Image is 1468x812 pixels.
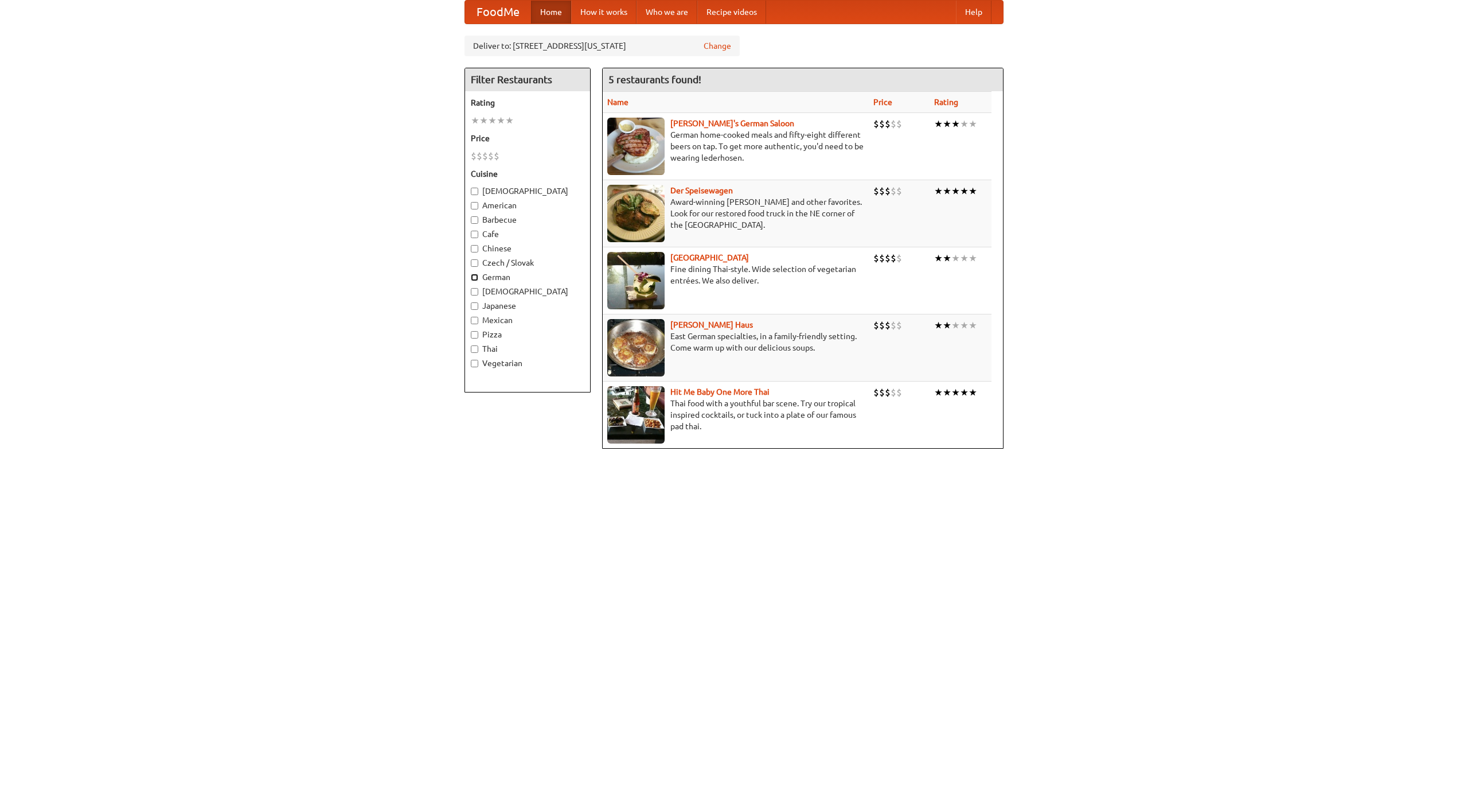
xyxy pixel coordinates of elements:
li: ★ [960,118,969,130]
li: ★ [943,118,951,130]
li: $ [885,252,891,265]
label: Thai [471,343,584,355]
input: Czech / Slovak [471,259,478,267]
li: $ [891,118,896,130]
li: $ [873,319,879,332]
li: $ [873,252,879,265]
a: [PERSON_NAME] Haus [670,320,753,329]
label: [DEMOGRAPHIC_DATA] [471,286,584,297]
a: Change [704,40,731,52]
li: ★ [960,319,969,332]
li: $ [471,150,477,162]
li: $ [494,150,499,162]
input: [DEMOGRAPHIC_DATA] [471,288,478,296]
li: ★ [951,252,960,265]
a: Recipe videos [697,1,766,24]
li: ★ [934,319,943,332]
li: $ [891,319,896,332]
li: $ [879,118,885,130]
a: Hit Me Baby One More Thai [670,387,770,397]
img: satay.jpg [607,252,665,309]
li: ★ [969,319,977,332]
li: ★ [943,319,951,332]
li: $ [896,118,902,130]
li: $ [873,185,879,197]
li: ★ [934,118,943,130]
label: Barbecue [471,214,584,226]
li: ★ [960,252,969,265]
label: American [471,200,584,211]
li: ★ [497,114,505,127]
input: Japanese [471,302,478,310]
h5: Cuisine [471,168,584,180]
li: $ [879,185,885,197]
li: $ [873,386,879,399]
input: [DEMOGRAPHIC_DATA] [471,188,478,195]
a: How it works [571,1,637,24]
label: Cafe [471,228,584,240]
li: $ [896,185,902,197]
li: ★ [969,252,977,265]
p: German home-cooked meals and fifty-eight different beers on tap. To get more authentic, you'd nee... [607,129,864,164]
label: Japanese [471,300,584,312]
input: German [471,274,478,281]
li: ★ [960,185,969,197]
li: $ [896,252,902,265]
a: FoodMe [465,1,531,24]
img: babythai.jpg [607,386,665,444]
a: Rating [934,98,958,107]
input: Thai [471,345,478,353]
li: ★ [969,386,977,399]
li: ★ [934,386,943,399]
h5: Price [471,133,584,144]
li: $ [879,319,885,332]
li: $ [885,386,891,399]
li: $ [885,185,891,197]
input: Cafe [471,231,478,238]
li: ★ [951,386,960,399]
input: Pizza [471,331,478,339]
li: ★ [471,114,479,127]
a: Price [873,98,892,107]
p: Thai food with a youthful bar scene. Try our tropical inspired cocktails, or tuck into a plate of... [607,398,864,432]
li: $ [482,150,488,162]
input: Mexican [471,317,478,324]
a: Der Speisewagen [670,186,733,195]
li: $ [488,150,494,162]
li: ★ [505,114,514,127]
li: $ [873,118,879,130]
a: Help [956,1,991,24]
li: ★ [951,185,960,197]
li: ★ [969,185,977,197]
li: ★ [934,252,943,265]
p: East German specialties, in a family-friendly setting. Come warm up with our delicious soups. [607,331,864,353]
a: Home [531,1,571,24]
li: $ [879,252,885,265]
img: esthers.jpg [607,118,665,175]
li: ★ [934,185,943,197]
a: Who we are [637,1,697,24]
input: Vegetarian [471,360,478,367]
a: Name [607,98,628,107]
label: Czech / Slovak [471,257,584,269]
a: [PERSON_NAME]'s German Saloon [670,119,794,128]
input: American [471,202,478,209]
label: Pizza [471,329,584,340]
li: $ [885,319,891,332]
li: ★ [960,386,969,399]
li: ★ [479,114,488,127]
label: German [471,271,584,283]
label: Vegetarian [471,358,584,369]
label: [DEMOGRAPHIC_DATA] [471,185,584,197]
label: Chinese [471,243,584,254]
li: ★ [488,114,497,127]
h4: Filter Restaurants [465,68,590,91]
li: ★ [943,252,951,265]
li: $ [896,386,902,399]
input: Chinese [471,245,478,252]
li: $ [891,185,896,197]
